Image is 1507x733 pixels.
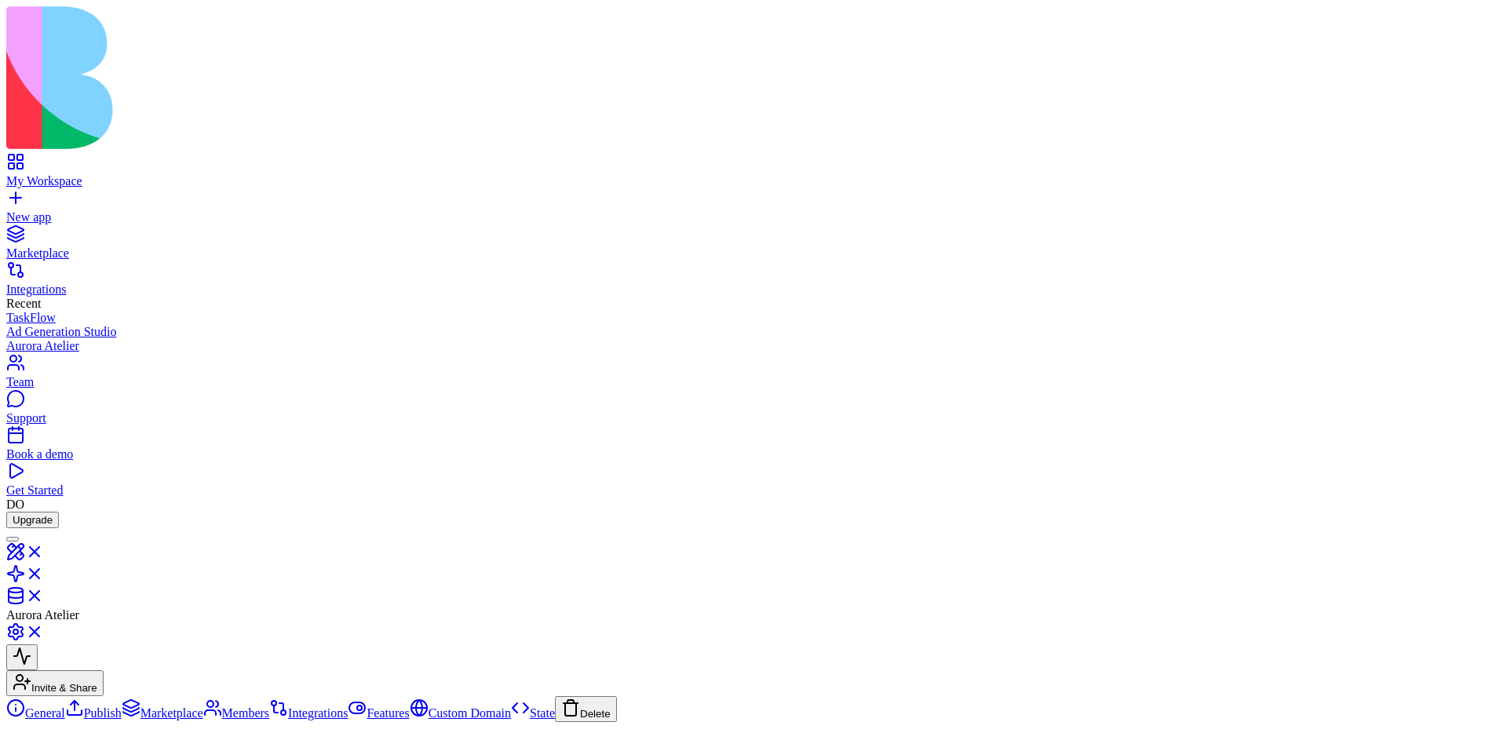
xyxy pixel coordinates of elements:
a: Marketplace [122,706,203,720]
div: Support [6,411,1501,425]
a: Aurora Atelier [6,339,1501,353]
a: Get Started [6,469,1501,498]
div: Get Started [6,483,1501,498]
a: Upgrade [6,512,59,526]
a: Team [6,361,1501,389]
div: Team [6,375,1501,389]
span: DO [6,498,24,511]
div: Integrations [6,283,1501,297]
a: Integrations [269,706,348,720]
a: New app [6,196,1501,224]
a: Marketplace [6,232,1501,261]
div: New app [6,210,1501,224]
button: Delete [555,696,617,722]
a: Integrations [6,268,1501,297]
span: Recent [6,297,41,310]
a: Book a demo [6,433,1501,461]
span: Aurora Atelier [6,608,79,622]
a: Members [203,706,269,720]
a: My Workspace [6,160,1501,188]
a: Custom Domain [410,706,511,720]
button: Invite & Share [6,670,104,696]
div: My Workspace [6,174,1501,188]
a: General [6,706,65,720]
a: Ad Generation Studio [6,325,1501,339]
a: TaskFlow [6,311,1501,325]
button: Upgrade [6,512,59,528]
a: Support [6,397,1501,425]
div: Marketplace [6,246,1501,261]
div: Book a demo [6,447,1501,461]
a: Publish [65,706,122,720]
a: Features [348,706,409,720]
img: logo [6,6,637,149]
a: State [511,706,555,720]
